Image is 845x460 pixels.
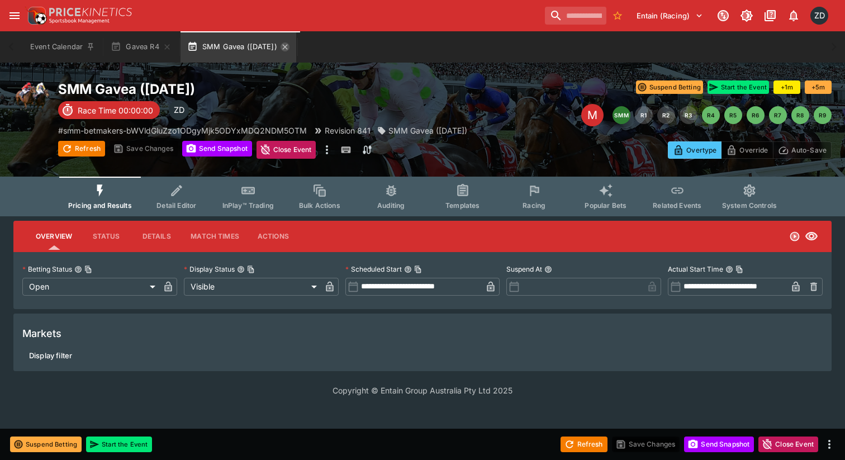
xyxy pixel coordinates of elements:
[257,141,316,159] button: Close Event
[27,223,81,250] button: Overview
[668,264,723,274] p: Actual Start Time
[544,265,552,273] button: Suspend At
[104,31,178,63] button: Gavea R4
[182,141,252,157] button: Send Snapshot
[84,265,92,273] button: Copy To Clipboard
[721,141,773,159] button: Override
[735,265,743,273] button: Copy To Clipboard
[184,278,321,296] div: Visible
[78,105,153,116] p: Race Time 00:00:00
[668,141,832,159] div: Start From
[299,201,340,210] span: Bulk Actions
[784,6,804,26] button: Notifications
[58,141,105,157] button: Refresh
[68,201,132,210] span: Pricing and Results
[74,265,82,273] button: Betting StatusCopy To Clipboard
[773,141,832,159] button: Auto-Save
[404,265,412,273] button: Scheduled StartCopy To Clipboard
[823,438,836,451] button: more
[181,31,296,63] button: SMM Gavea ([DATE])
[4,6,25,26] button: open drawer
[222,201,274,210] span: InPlay™ Trading
[523,201,545,210] span: Racing
[747,106,765,124] button: R6
[49,8,132,16] img: PriceKinetics
[581,104,604,126] div: Edit Meeting
[25,4,47,27] img: PriceKinetics Logo
[684,437,754,452] button: Send Snapshot
[613,106,832,124] nav: pagination navigation
[23,31,102,63] button: Event Calendar
[708,80,769,94] button: Start the Event
[686,144,716,156] p: Overtype
[377,125,467,136] div: SMM Gavea (14/10/25)
[613,106,630,124] button: SMM
[545,7,606,25] input: search
[807,3,832,28] button: Zarne Dravitzki
[653,201,701,210] span: Related Events
[791,144,827,156] p: Auto-Save
[414,265,422,273] button: Copy To Clipboard
[814,106,832,124] button: R9
[58,125,307,136] p: Copy To Clipboard
[789,231,800,242] svg: Open
[22,347,79,364] button: Display filter
[680,106,697,124] button: R3
[758,437,818,452] button: Close Event
[630,7,710,25] button: Select Tenant
[320,141,334,159] button: more
[737,6,757,26] button: Toggle light/dark mode
[636,80,703,94] button: Suspend Betting
[169,100,189,120] div: Zarne Dravitzki
[22,278,159,296] div: Open
[345,264,402,274] p: Scheduled Start
[388,125,467,136] p: SMM Gavea ([DATE])
[805,80,832,94] button: +5m
[635,106,653,124] button: R1
[13,80,49,116] img: horse_racing.png
[81,223,131,250] button: Status
[248,223,298,250] button: Actions
[22,264,72,274] p: Betting Status
[657,106,675,124] button: R2
[810,7,828,25] div: Zarne Dravitzki
[609,7,626,25] button: No Bookmarks
[58,80,509,98] h2: Copy To Clipboard
[760,6,780,26] button: Documentation
[59,177,786,216] div: Event type filters
[769,106,787,124] button: R7
[791,106,809,124] button: R8
[713,6,733,26] button: Connected to PK
[506,264,542,274] p: Suspend At
[377,201,405,210] span: Auditing
[561,437,607,452] button: Refresh
[247,265,255,273] button: Copy To Clipboard
[724,106,742,124] button: R5
[585,201,626,210] span: Popular Bets
[237,265,245,273] button: Display StatusCopy To Clipboard
[725,265,733,273] button: Actual Start TimeCopy To Clipboard
[325,125,371,136] p: Revision 841
[49,18,110,23] img: Sportsbook Management
[86,437,152,452] button: Start the Event
[668,141,721,159] button: Overtype
[182,223,248,250] button: Match Times
[805,230,818,243] svg: Visible
[773,80,800,94] button: +1m
[22,327,61,340] h5: Markets
[722,201,777,210] span: System Controls
[445,201,480,210] span: Templates
[739,144,768,156] p: Override
[184,264,235,274] p: Display Status
[131,223,182,250] button: Details
[156,201,196,210] span: Detail Editor
[10,437,82,452] button: Suspend Betting
[702,106,720,124] button: R4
